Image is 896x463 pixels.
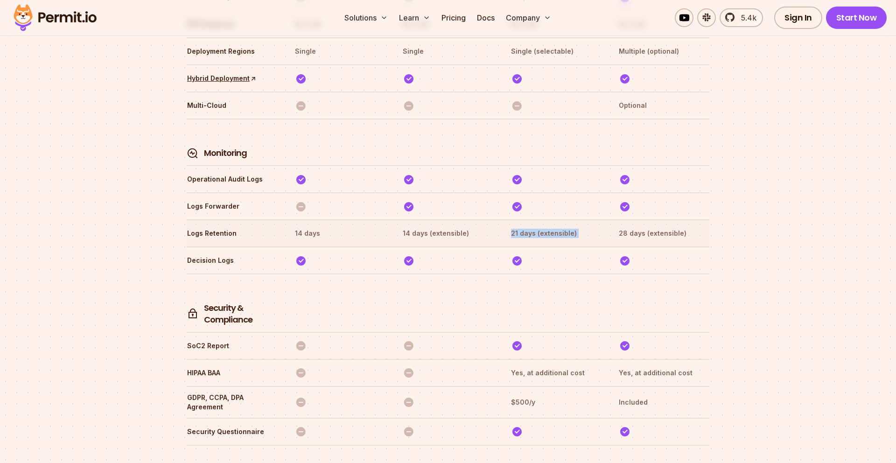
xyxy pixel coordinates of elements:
th: Multiple (optional) [618,44,709,59]
h4: Monitoring [204,147,247,159]
th: Single [294,44,385,59]
th: Single (selectable) [511,44,602,59]
th: Decision Logs [187,253,278,268]
a: Sign In [774,7,822,29]
th: 28 days (extensible) [618,226,709,241]
th: Optional [618,98,709,113]
th: 14 days [294,226,385,241]
a: Hybrid Deployment↑ [187,74,256,83]
th: $500/y [511,393,602,412]
th: Yes, at additional cost [511,365,602,380]
th: 14 days (extensible) [402,226,493,241]
button: Solutions [341,8,392,27]
th: HIPAA BAA [187,365,278,380]
th: Included [618,393,709,412]
h4: Security & Compliance [204,302,277,326]
img: Security & Compliance [187,308,198,320]
button: Learn [395,8,434,27]
button: Company [502,8,555,27]
a: Start Now [826,7,887,29]
span: ↑ [247,73,259,84]
th: Multi-Cloud [187,98,278,113]
a: Docs [473,8,498,27]
th: Single [402,44,493,59]
span: 5.4k [735,12,756,23]
th: Logs Retention [187,226,278,241]
th: Yes, at additional cost [618,365,709,380]
img: Monitoring [187,147,198,159]
img: Permit logo [9,2,101,34]
th: Operational Audit Logs [187,172,278,187]
th: 21 days (extensible) [511,226,602,241]
th: Deployment Regions [187,44,278,59]
a: 5.4k [720,8,763,27]
th: Security Questionnaire [187,424,278,439]
th: SoC2 Report [187,338,278,353]
th: GDPR, CCPA, DPA Agreement [187,393,278,412]
a: Pricing [438,8,469,27]
th: Logs Forwarder [187,199,278,214]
